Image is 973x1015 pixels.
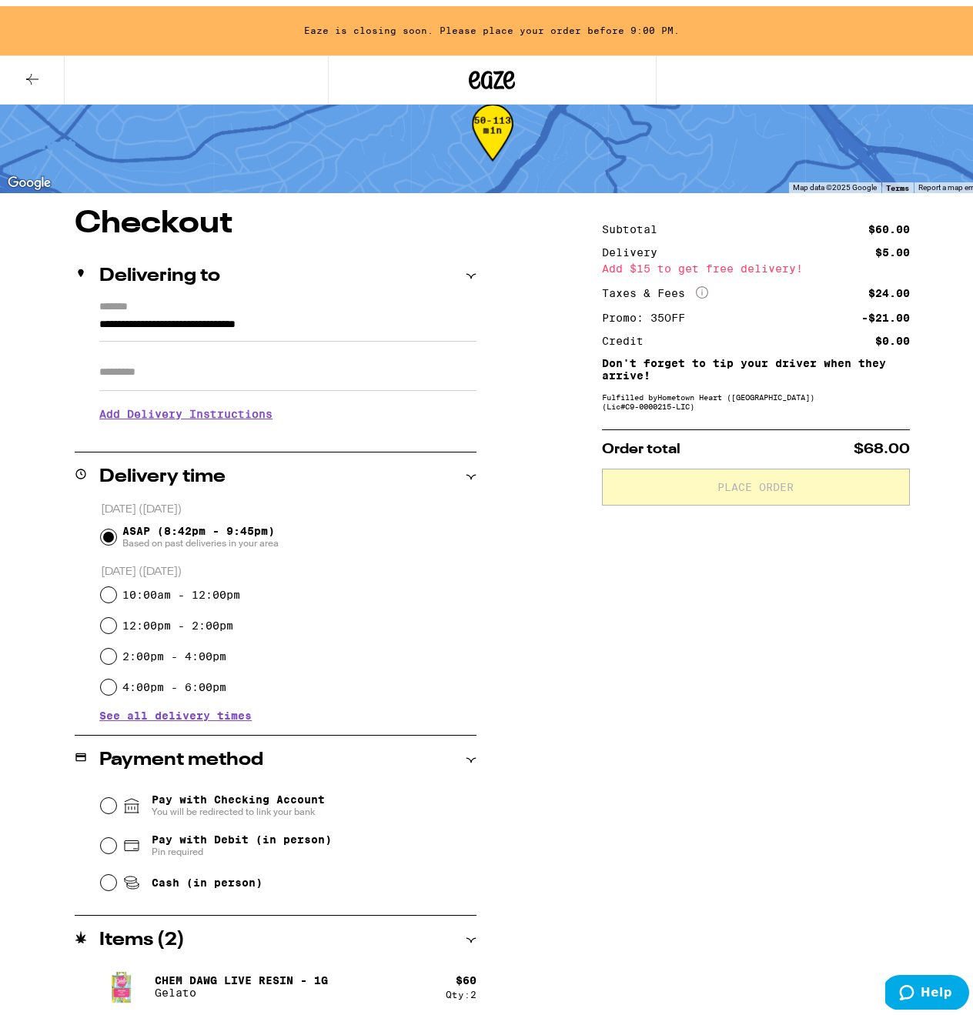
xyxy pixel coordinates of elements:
div: $60.00 [868,218,910,229]
h2: Payment method [99,745,263,763]
a: Terms [886,177,909,186]
h2: Delivering to [99,261,220,279]
p: Gelato [155,980,328,993]
div: 50-113 min [472,109,513,167]
span: You will be redirected to link your bank [152,800,325,812]
h2: Items ( 2 ) [99,925,185,943]
label: 2:00pm - 4:00pm [122,644,226,656]
button: See all delivery times [99,704,252,715]
button: Place Order [602,462,910,499]
p: Chem Dawg Live Resin - 1g [155,968,328,980]
label: 10:00am - 12:00pm [122,583,240,595]
p: [DATE] ([DATE]) [101,559,477,573]
span: Order total [602,436,680,450]
div: $5.00 [875,241,910,252]
span: $68.00 [854,436,910,450]
span: ASAP (8:42pm - 9:45pm) [122,519,279,543]
img: Google [4,167,55,187]
span: Pay with Debit (in person) [152,827,332,840]
h3: Add Delivery Instructions [99,390,476,426]
div: Fulfilled by Hometown Heart ([GEOGRAPHIC_DATA]) (Lic# C9-0000215-LIC ) [602,386,910,405]
label: 12:00pm - 2:00pm [122,613,233,626]
img: Gelato - Chem Dawg Live Resin - 1g [99,959,142,1002]
div: Taxes & Fees [602,280,708,294]
div: $24.00 [868,282,910,292]
span: Pin required [152,840,332,852]
span: Cash (in person) [152,870,262,883]
div: $0.00 [875,329,910,340]
span: Based on past deliveries in your area [122,531,279,543]
div: Subtotal [602,218,668,229]
span: Place Order [717,476,794,486]
p: We'll contact you at [PHONE_NUMBER] when we arrive [99,426,476,438]
h2: Delivery time [99,462,226,480]
p: Don't forget to tip your driver when they arrive! [602,351,910,376]
div: Add $15 to get free delivery! [602,257,910,268]
div: -$21.00 [861,306,910,317]
div: $ 60 [456,968,476,980]
iframe: Opens a widget where you can find more information [885,969,969,1007]
div: Qty: 2 [446,983,476,993]
label: 4:00pm - 6:00pm [122,675,226,687]
span: Map data ©2025 Google [793,177,877,185]
div: Promo: 35OFF [602,306,696,317]
div: Delivery [602,241,668,252]
h1: Checkout [75,202,476,233]
span: Pay with Checking Account [152,787,325,812]
p: [DATE] ([DATE]) [101,496,477,511]
a: Open this area in Google Maps (opens a new window) [4,167,55,187]
div: Credit [602,329,654,340]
